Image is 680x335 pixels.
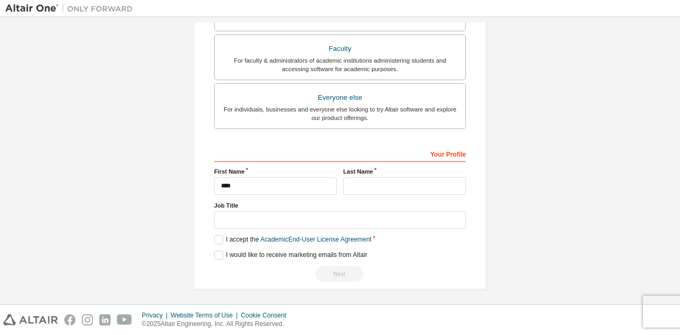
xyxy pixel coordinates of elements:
[3,314,58,325] img: altair_logo.svg
[221,41,459,56] div: Faculty
[117,314,132,325] img: youtube.svg
[214,251,367,260] label: I would like to receive marketing emails from Altair
[171,311,241,320] div: Website Terms of Use
[221,56,459,73] div: For faculty & administrators of academic institutions administering students and accessing softwa...
[64,314,75,325] img: facebook.svg
[221,105,459,122] div: For individuals, businesses and everyone else looking to try Altair software and explore our prod...
[343,167,466,176] label: Last Name
[241,311,292,320] div: Cookie Consent
[142,311,171,320] div: Privacy
[142,320,293,329] p: © 2025 Altair Engineering, Inc. All Rights Reserved.
[82,314,93,325] img: instagram.svg
[221,90,459,105] div: Everyone else
[214,201,466,210] label: Job Title
[260,236,371,243] a: Academic End-User License Agreement
[214,235,371,244] label: I accept the
[99,314,110,325] img: linkedin.svg
[214,145,466,162] div: Your Profile
[5,3,138,14] img: Altair One
[214,266,466,282] div: Read and acccept EULA to continue
[214,167,337,176] label: First Name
